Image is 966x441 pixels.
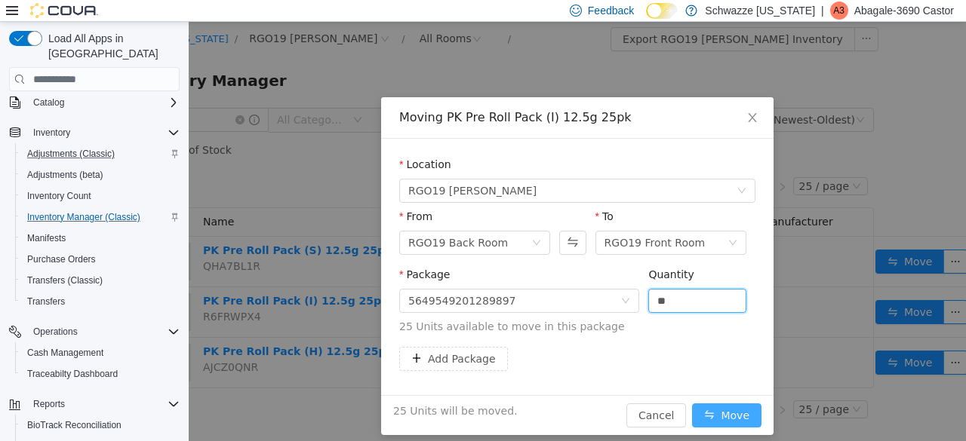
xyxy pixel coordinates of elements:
[833,2,844,20] span: A3
[21,250,180,268] span: Purchase Orders
[27,296,65,308] span: Transfers
[21,416,128,434] a: BioTrack Reconciliation
[432,274,441,285] i: icon: down
[21,271,109,289] a: Transfers (Classic)
[646,19,647,20] span: Dark Mode
[21,344,180,362] span: Cash Management
[21,208,146,226] a: Inventory Manager (Classic)
[15,185,186,207] button: Inventory Count
[821,2,824,20] p: |
[42,31,180,61] span: Load All Apps in [GEOGRAPHIC_DATA]
[30,3,98,18] img: Cova
[21,208,180,226] span: Inventory Manager (Classic)
[15,249,186,270] button: Purchase Orders
[3,92,186,113] button: Catalog
[21,365,180,383] span: Traceabilty Dashboard
[830,2,848,20] div: Abagale-3690 Castor
[21,344,109,362] a: Cash Management
[21,166,109,184] a: Adjustments (beta)
[211,87,567,104] div: Moving PK Pre Roll Pack (I) 12.5g 25pk
[21,166,180,184] span: Adjustments (beta)
[15,363,186,384] button: Traceabilty Dashboard
[211,136,263,149] label: Location
[3,394,186,415] button: Reports
[27,347,103,359] span: Cash Management
[27,274,103,286] span: Transfers (Classic)
[27,211,140,223] span: Inventory Manager (Classic)
[15,291,186,312] button: Transfers
[21,271,180,289] span: Transfers (Classic)
[21,229,180,247] span: Manifests
[503,381,573,406] button: icon: swapMove
[27,253,96,265] span: Purchase Orders
[27,169,103,181] span: Adjustments (beta)
[27,323,84,341] button: Operations
[21,187,97,205] a: Inventory Count
[438,381,497,406] button: Cancel
[15,207,186,228] button: Inventory Manager (Classic)
[220,210,319,232] div: RGO19 Back Room
[854,2,954,20] p: Abagale-3690 Castor
[3,122,186,143] button: Inventory
[27,124,180,142] span: Inventory
[33,398,65,410] span: Reports
[460,247,506,259] label: Quantity
[371,209,397,233] button: Swap
[27,232,66,244] span: Manifests
[27,395,180,413] span: Reports
[21,145,180,163] span: Adjustments (Classic)
[27,148,115,160] span: Adjustments (Classic)
[33,326,78,338] span: Operations
[33,96,64,109] span: Catalog
[27,368,118,380] span: Traceabilty Dashboard
[540,216,549,227] i: icon: down
[549,164,558,175] i: icon: down
[21,145,121,163] a: Adjustments (Classic)
[21,292,180,311] span: Transfers
[211,188,244,201] label: From
[27,93,70,112] button: Catalog
[15,228,186,249] button: Manifests
[21,250,102,268] a: Purchase Orders
[211,325,319,349] button: icon: plusAdd Package
[460,268,557,290] input: Quantity
[21,416,180,434] span: BioTrack Reconciliation
[27,93,180,112] span: Catalog
[15,164,186,185] button: Adjustments (beta)
[646,3,678,19] input: Dark Mode
[3,321,186,342] button: Operations
[21,187,180,205] span: Inventory Count
[27,323,180,341] span: Operations
[407,188,425,201] label: To
[343,216,352,227] i: icon: down
[33,127,70,139] span: Inventory
[27,419,122,431] span: BioTrack Reconciliation
[27,190,91,202] span: Inventory Count
[416,210,517,232] div: RGO19 Front Room
[15,415,186,436] button: BioTrack Reconciliation
[705,2,815,20] p: Schwazze [US_STATE]
[211,247,261,259] label: Package
[558,90,570,102] i: icon: close
[21,365,124,383] a: Traceabilty Dashboard
[220,268,328,290] div: 5649549201289897
[15,270,186,291] button: Transfers (Classic)
[211,297,567,313] span: 25 Units available to move in this package
[21,292,71,311] a: Transfers
[15,143,186,164] button: Adjustments (Classic)
[15,342,186,363] button: Cash Management
[27,124,76,142] button: Inventory
[220,158,348,180] span: RGO19 Hobbs
[21,229,72,247] a: Manifests
[543,75,585,118] button: Close
[588,3,634,18] span: Feedback
[27,395,71,413] button: Reports
[205,381,328,397] span: 25 Units will be moved.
